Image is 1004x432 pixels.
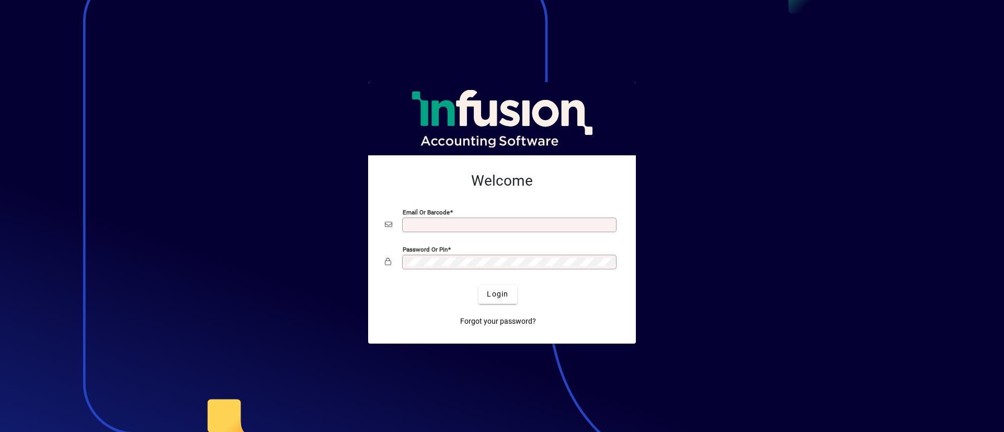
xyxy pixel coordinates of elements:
[385,172,619,190] h2: Welcome
[478,285,517,304] button: Login
[456,312,540,331] a: Forgot your password?
[403,208,450,215] mat-label: Email or Barcode
[487,289,508,300] span: Login
[460,316,536,327] span: Forgot your password?
[403,245,448,253] mat-label: Password or Pin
